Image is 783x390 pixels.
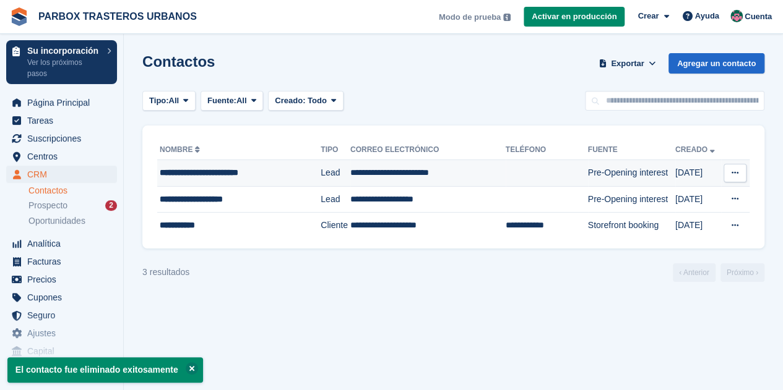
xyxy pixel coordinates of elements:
a: Activar en producción [524,7,625,27]
span: Tipo: [149,95,169,107]
span: Centros [27,148,102,165]
span: Todo [308,96,327,105]
img: stora-icon-8386f47178a22dfd0bd8f6a31ec36ba5ce8667c1dd55bd0f319d3a0aa187defe.svg [10,7,28,26]
span: Ajustes [27,324,102,342]
span: Tareas [27,112,102,129]
span: Modo de prueba [439,11,501,23]
a: Su incorporación Ver los próximos pasos [6,40,117,84]
span: Página Principal [27,94,102,111]
p: Ver los próximos pasos [27,57,101,79]
span: Precios [27,271,102,288]
span: Creado: [275,96,305,105]
button: Tipo: All [142,91,196,111]
h1: Contactos [142,53,215,70]
a: Anterior [673,263,716,282]
a: Agregar un contacto [668,53,764,74]
img: Jose Manuel [730,10,743,22]
span: CRM [27,166,102,183]
a: menu [6,289,117,306]
th: Fuente [588,140,675,160]
a: Contactos [28,185,117,197]
div: 3 resultados [142,266,189,279]
td: Pre-Opening interest [588,186,675,213]
img: icon-info-grey-7440780725fd019a000dd9b08b2336e03edf1995a4989e88bcd33f0948082b44.svg [503,14,511,21]
span: Facturas [27,253,102,270]
a: Prospecto 2 [28,199,117,212]
span: Capital [27,342,102,360]
td: Pre-Opening interest [588,160,675,187]
span: All [169,95,180,107]
a: Próximo [720,263,764,282]
td: [DATE] [675,186,721,213]
td: Lead [321,160,350,187]
a: menu [6,342,117,360]
span: Prospecto [28,200,67,211]
button: Exportar [597,53,659,74]
a: menu [6,130,117,147]
th: Tipo [321,140,350,160]
span: Analítica [27,235,102,252]
a: menu [6,112,117,129]
p: Su incorporación [27,46,101,55]
a: PARBOX TRASTEROS URBANOS [33,6,202,27]
nav: Page [670,263,767,282]
a: menu [6,235,117,252]
td: Lead [321,186,350,213]
button: Creado: Todo [268,91,343,111]
td: [DATE] [675,213,721,239]
a: Creado [675,145,717,154]
a: Oportunidades [28,214,117,227]
span: Activar en producción [532,11,616,23]
span: Seguro [27,307,102,324]
span: Suscripciones [27,130,102,147]
div: 2 [105,200,117,211]
a: menu [6,307,117,324]
span: Cupones [27,289,102,306]
p: El contacto fue eliminado exitosamente [7,357,203,383]
span: Crear [638,10,659,22]
span: Ayuda [695,10,719,22]
span: Oportunidades [28,215,85,227]
button: Fuente: All [201,91,263,111]
th: Correo electrónico [350,140,506,160]
a: menu [6,253,117,270]
td: Storefront booking [588,213,675,239]
a: menu [6,324,117,342]
a: menu [6,166,117,183]
a: menu [6,94,117,111]
td: Cliente [321,213,350,239]
span: Exportar [611,57,644,70]
span: Cuenta [745,11,772,23]
span: Fuente: [207,95,236,107]
a: Nombre [160,145,202,154]
th: Teléfono [506,140,588,160]
span: All [236,95,247,107]
a: menu [6,271,117,288]
a: menu [6,148,117,165]
td: [DATE] [675,160,721,187]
